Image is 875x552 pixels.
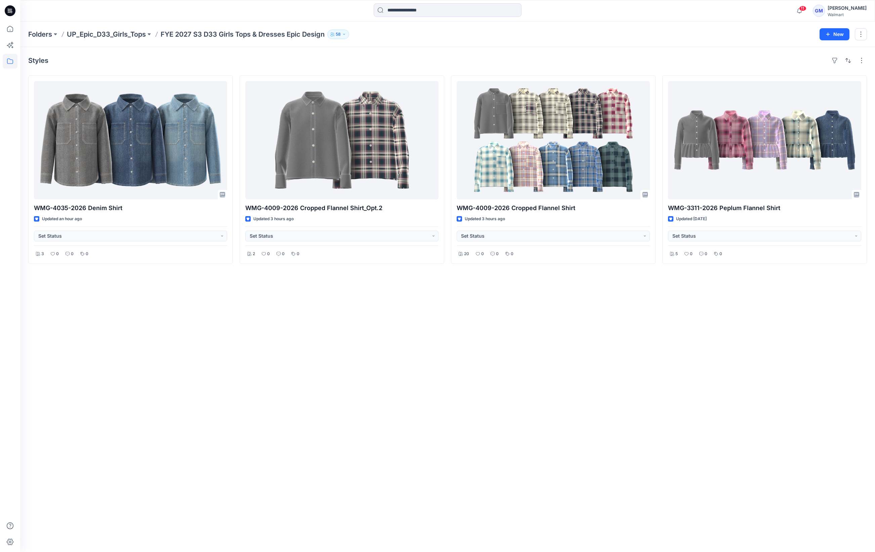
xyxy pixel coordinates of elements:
[828,4,867,12] div: [PERSON_NAME]
[34,203,227,213] p: WMG-4035-2026 Denim Shirt
[676,215,707,223] p: Updated [DATE]
[297,250,299,258] p: 0
[813,5,825,17] div: GM
[161,30,325,39] p: FYE 2027 S3 D33 Girls Tops & Dresses Epic Design
[253,250,255,258] p: 2
[799,6,806,11] span: 11
[34,81,227,199] a: WMG-4035-2026 Denim Shirt
[464,250,469,258] p: 20
[56,250,59,258] p: 0
[267,250,270,258] p: 0
[42,215,82,223] p: Updated an hour ago
[253,215,294,223] p: Updated 3 hours ago
[457,203,650,213] p: WMG-4009-2026 Cropped Flannel Shirt
[245,81,439,199] a: WMG-4009-2026 Cropped Flannel Shirt_Opt.2
[828,12,867,17] div: Walmart
[465,215,505,223] p: Updated 3 hours ago
[705,250,707,258] p: 0
[675,250,678,258] p: 5
[719,250,722,258] p: 0
[668,203,861,213] p: WMG-3311-2026 Peplum Flannel Shirt
[457,81,650,199] a: WMG-4009-2026 Cropped Flannel Shirt
[71,250,74,258] p: 0
[496,250,499,258] p: 0
[327,30,349,39] button: 58
[481,250,484,258] p: 0
[336,31,341,38] p: 58
[86,250,88,258] p: 0
[67,30,146,39] a: UP_Epic_D33_Girls_Tops
[690,250,693,258] p: 0
[668,81,861,199] a: WMG-3311-2026 Peplum Flannel Shirt
[28,30,52,39] a: Folders
[511,250,513,258] p: 0
[820,28,849,40] button: New
[41,250,44,258] p: 3
[245,203,439,213] p: WMG-4009-2026 Cropped Flannel Shirt_Opt.2
[28,56,48,65] h4: Styles
[282,250,285,258] p: 0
